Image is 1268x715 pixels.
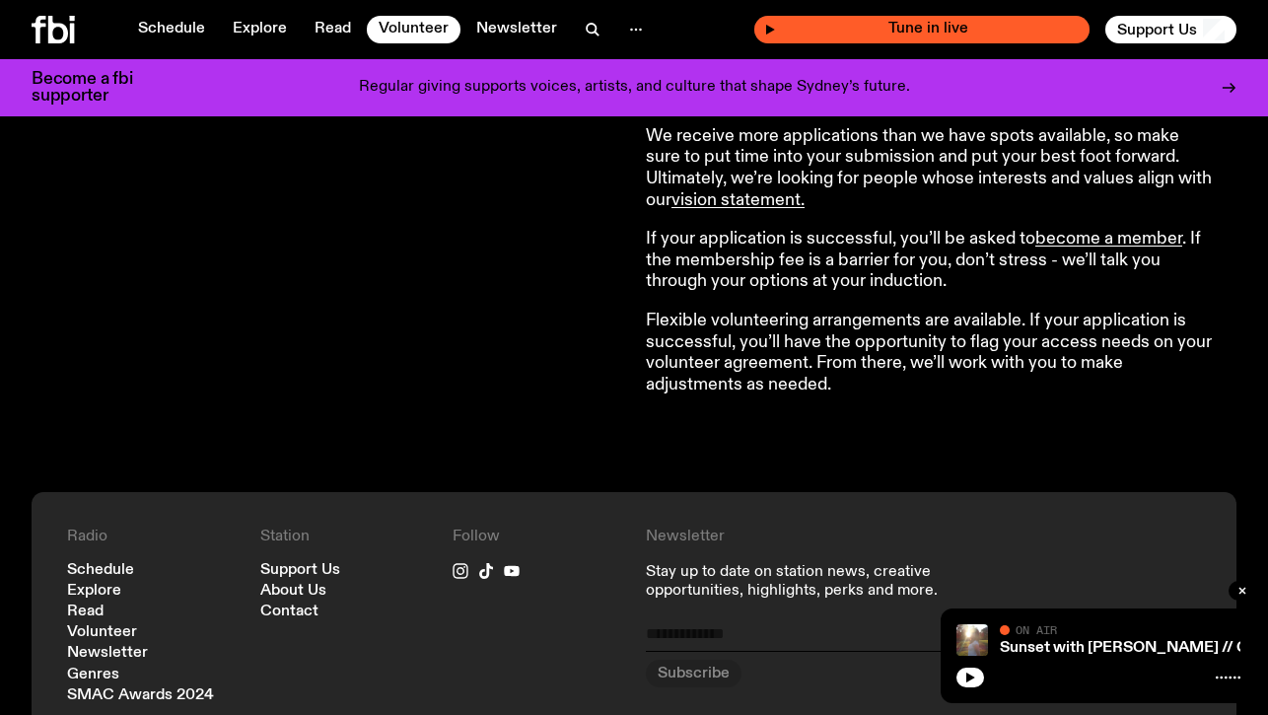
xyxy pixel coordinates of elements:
[67,625,137,640] a: Volunteer
[646,229,1214,293] p: If your application is successful, you’ll be asked to . If the membership fee is a barrier for yo...
[67,563,134,578] a: Schedule
[646,311,1214,395] p: Flexible volunteering arrangements are available. If your application is successful, you’ll have ...
[126,16,217,43] a: Schedule
[453,528,622,546] h4: Follow
[367,16,460,43] a: Volunteer
[67,605,104,619] a: Read
[260,563,340,578] a: Support Us
[464,16,569,43] a: Newsletter
[67,584,121,599] a: Explore
[67,646,148,661] a: Newsletter
[67,668,119,682] a: Genres
[1105,16,1236,43] button: Support Us
[260,605,318,619] a: Contact
[67,528,237,546] h4: Radio
[32,71,158,105] h3: Become a fbi supporter
[303,16,363,43] a: Read
[1117,21,1197,38] span: Support Us
[754,16,1090,43] button: On AirSunset with [PERSON_NAME] // Guest Mix: [PERSON_NAME]Tune in live
[260,584,326,599] a: About Us
[1035,230,1182,248] a: become a member
[646,563,1008,601] p: Stay up to date on station news, creative opportunities, highlights, perks and more.
[776,22,1080,36] span: Tune in live
[221,16,299,43] a: Explore
[671,191,805,209] a: vision statement.
[646,660,741,687] button: Subscribe
[359,79,910,97] p: Regular giving supports voices, artists, and culture that shape Sydney’s future.
[67,688,214,703] a: SMAC Awards 2024
[260,528,430,546] h4: Station
[646,528,1008,546] h4: Newsletter
[1016,623,1057,636] span: On Air
[646,126,1214,211] p: We receive more applications than we have spots available, so make sure to put time into your sub...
